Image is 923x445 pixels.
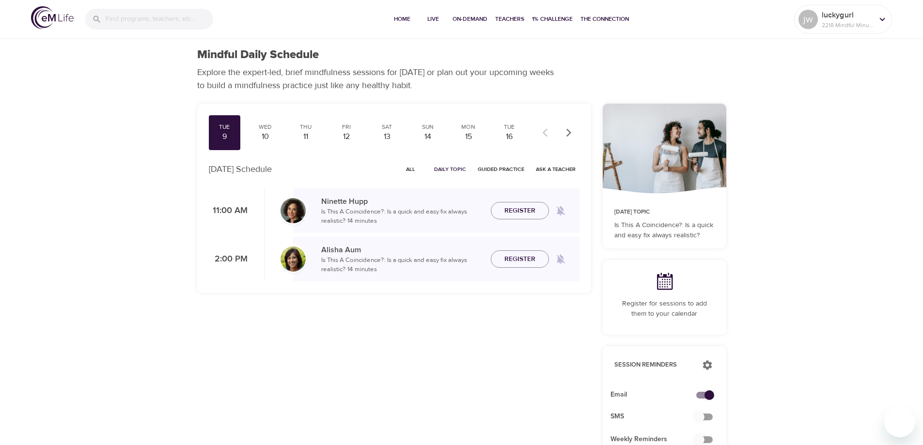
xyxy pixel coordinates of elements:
span: All [399,165,422,174]
div: 15 [456,131,481,142]
div: 14 [416,131,440,142]
span: The Connection [580,14,629,24]
img: Alisha%20Aum%208-9-21.jpg [281,246,306,272]
p: luckygurl [822,9,873,21]
p: [DATE] Topic [614,208,715,216]
span: Register [504,205,535,217]
p: 2:00 PM [209,253,248,266]
span: Teachers [495,14,524,24]
span: Guided Practice [478,165,524,174]
div: 11 [294,131,318,142]
p: Session Reminders [614,360,692,370]
div: Tue [213,123,237,131]
span: Weekly Reminders [610,434,703,445]
div: Sun [416,123,440,131]
p: 2218 Mindful Minutes [822,21,873,30]
span: Daily Topic [434,165,466,174]
button: Guided Practice [474,162,528,177]
p: Alisha Aum [321,244,483,256]
div: Mon [456,123,481,131]
div: 16 [497,131,521,142]
button: Daily Topic [430,162,470,177]
div: 13 [375,131,399,142]
div: 10 [253,131,277,142]
div: 9 [213,131,237,142]
button: Ask a Teacher [532,162,579,177]
button: All [395,162,426,177]
p: Register for sessions to add them to your calendar [614,299,715,319]
span: Home [391,14,414,24]
span: Ask a Teacher [536,165,576,174]
div: Sat [375,123,399,131]
p: Explore the expert-led, brief mindfulness sessions for [DATE] or plan out your upcoming weeks to ... [197,66,561,92]
input: Find programs, teachers, etc... [106,9,213,30]
span: Register [504,253,535,265]
p: [DATE] Schedule [209,163,272,176]
div: 12 [334,131,359,142]
h1: Mindful Daily Schedule [197,48,319,62]
button: Register [491,202,549,220]
iframe: Button to launch messaging window [884,406,915,437]
button: Register [491,250,549,268]
span: Email [610,390,703,400]
p: 11:00 AM [209,204,248,217]
img: Ninette_Hupp-min.jpg [281,198,306,223]
span: Remind me when a class goes live every Tuesday at 2:00 PM [549,247,572,271]
img: logo [31,6,74,29]
p: Is This A Coincidence?: Is a quick and easy fix always realistic? · 14 minutes [321,256,483,275]
div: Tue [497,123,521,131]
p: Is This A Coincidence?: Is a quick and easy fix always realistic? · 14 minutes [321,207,483,226]
p: Ninette Hupp [321,196,483,207]
p: Is This A Coincidence?: Is a quick and easy fix always realistic? [614,220,715,241]
div: Wed [253,123,277,131]
div: jw [798,10,818,29]
span: Live [422,14,445,24]
span: SMS [610,412,703,422]
div: Fri [334,123,359,131]
span: On-Demand [453,14,487,24]
span: Remind me when a class goes live every Tuesday at 11:00 AM [549,199,572,222]
span: 1% Challenge [532,14,573,24]
div: Thu [294,123,318,131]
